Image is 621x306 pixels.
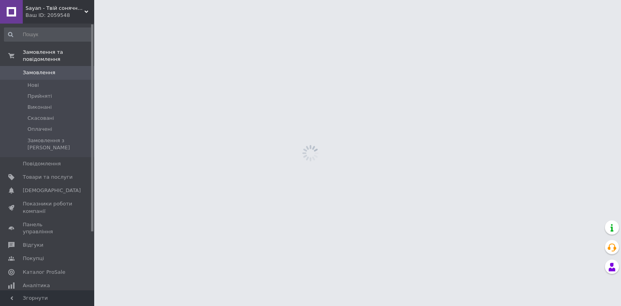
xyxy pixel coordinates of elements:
[27,137,92,151] span: Замовлення з [PERSON_NAME]
[23,221,73,235] span: Панель управління
[23,49,94,63] span: Замовлення та повідомлення
[27,115,54,122] span: Скасовані
[23,282,50,289] span: Аналітика
[23,69,55,76] span: Замовлення
[27,104,52,111] span: Виконані
[27,93,52,100] span: Прийняті
[23,200,73,214] span: Показники роботи компанії
[23,160,61,167] span: Повідомлення
[23,269,65,276] span: Каталог ProSale
[23,174,73,181] span: Товари та послуги
[23,242,43,249] span: Відгуки
[27,126,52,133] span: Оплачені
[23,187,81,194] span: [DEMOGRAPHIC_DATA]
[23,255,44,262] span: Покупці
[27,82,39,89] span: Нові
[4,27,93,42] input: Пошук
[26,12,94,19] div: Ваш ID: 2059548
[26,5,84,12] span: Sayan - Твій сонячний світ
